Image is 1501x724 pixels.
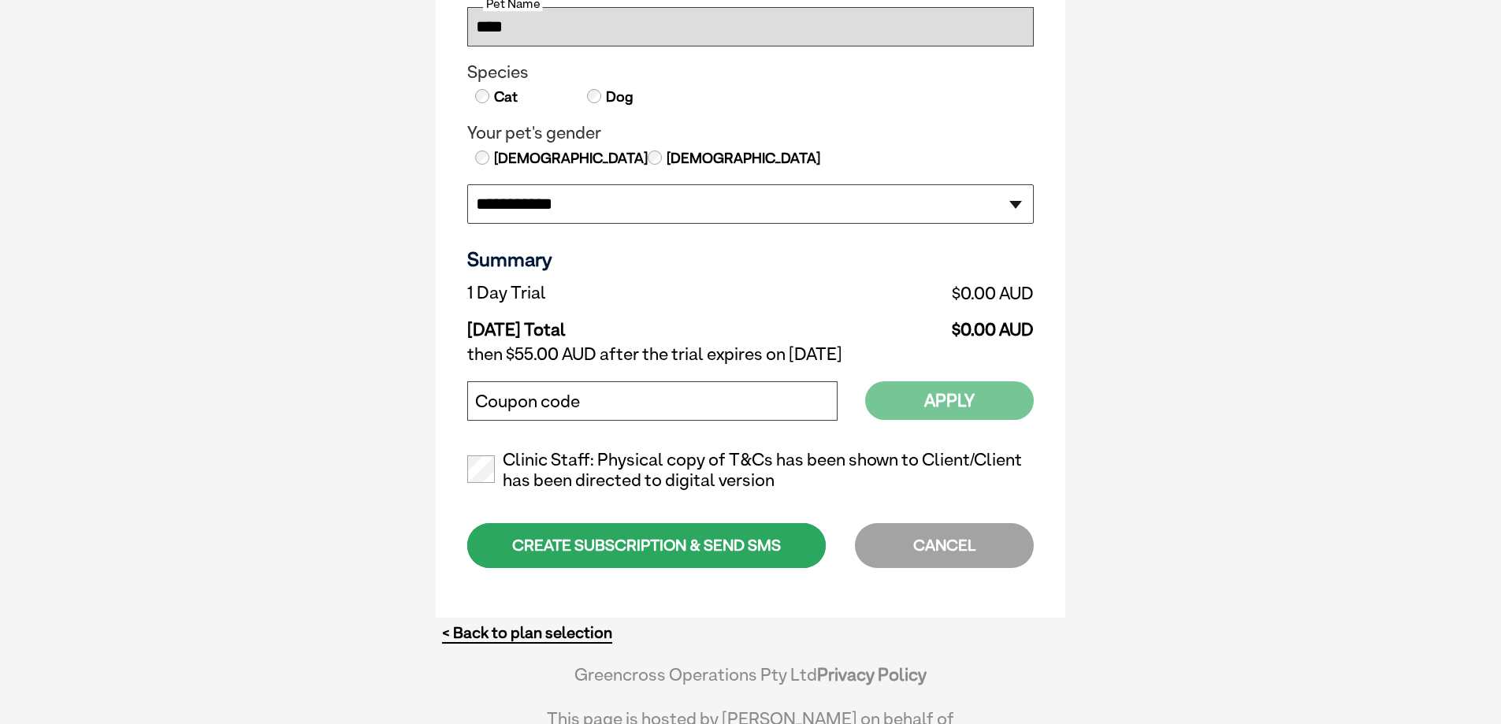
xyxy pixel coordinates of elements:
[467,307,775,340] td: [DATE] Total
[855,523,1034,568] div: CANCEL
[467,247,1034,271] h3: Summary
[467,450,1034,491] label: Clinic Staff: Physical copy of T&Cs has been shown to Client/Client has been directed to digital ...
[775,279,1034,307] td: $0.00 AUD
[467,123,1034,143] legend: Your pet's gender
[467,523,826,568] div: CREATE SUBSCRIPTION & SEND SMS
[865,381,1034,420] button: Apply
[817,664,927,685] a: Privacy Policy
[467,455,495,483] input: Clinic Staff: Physical copy of T&Cs has been shown to Client/Client has been directed to digital ...
[475,392,580,412] label: Coupon code
[467,62,1034,83] legend: Species
[775,307,1034,340] td: $0.00 AUD
[522,664,979,700] div: Greencross Operations Pty Ltd
[442,623,612,643] a: < Back to plan selection
[467,279,775,307] td: 1 Day Trial
[467,340,1034,369] td: then $55.00 AUD after the trial expires on [DATE]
